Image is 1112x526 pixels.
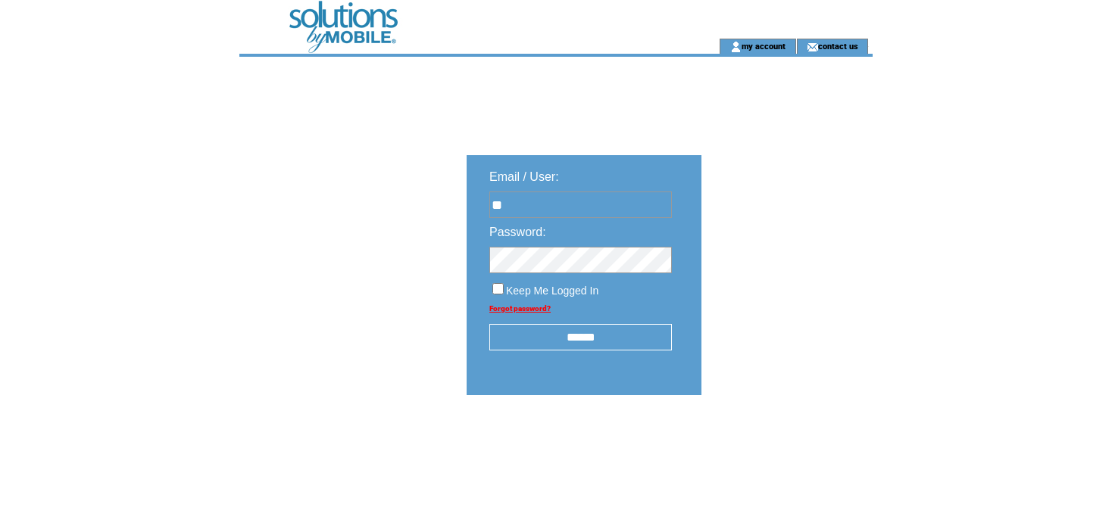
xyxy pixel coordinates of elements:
span: Keep Me Logged In [506,285,598,297]
img: account_icon.gif [730,41,742,53]
a: my account [742,41,786,51]
a: Forgot password? [489,304,551,313]
a: contact us [818,41,858,51]
span: Password: [489,226,546,238]
img: transparent.png [745,433,821,452]
img: contact_us_icon.gif [807,41,818,53]
span: Email / User: [489,170,559,183]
